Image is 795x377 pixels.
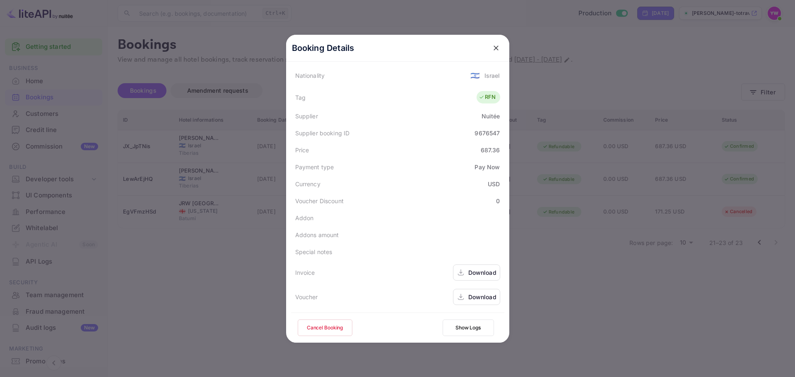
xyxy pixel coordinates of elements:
[295,71,325,80] div: Nationality
[468,268,496,277] div: Download
[295,268,315,277] div: Invoice
[292,42,354,54] p: Booking Details
[295,146,309,154] div: Price
[295,93,306,102] div: Tag
[481,146,500,154] div: 687.36
[443,319,494,336] button: Show Logs
[295,214,314,222] div: Addon
[484,71,500,80] div: Israel
[295,247,332,256] div: Special notes
[468,293,496,301] div: Download
[496,197,500,205] div: 0
[295,112,318,120] div: Supplier
[295,163,334,171] div: Payment type
[475,129,500,137] div: 9676547
[489,41,503,55] button: close
[295,197,344,205] div: Voucher Discount
[295,129,350,137] div: Supplier booking ID
[295,293,318,301] div: Voucher
[479,93,496,101] div: RFN
[295,180,320,188] div: Currency
[475,163,500,171] div: Pay Now
[488,180,500,188] div: USD
[298,319,352,336] button: Cancel Booking
[295,231,339,239] div: Addons amount
[482,112,500,120] div: Nuitée
[470,68,480,83] span: United States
